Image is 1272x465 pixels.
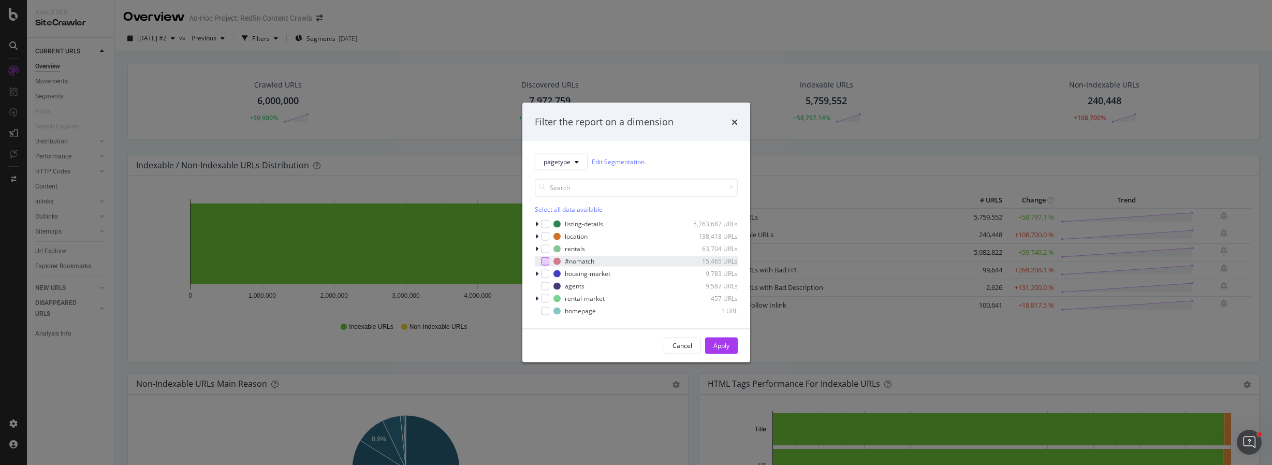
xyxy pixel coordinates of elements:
[732,115,738,129] div: times
[565,282,584,290] div: agents
[705,337,738,354] button: Apply
[522,103,750,362] div: modal
[565,269,610,278] div: housing-market
[672,341,692,350] div: Cancel
[535,178,738,196] input: Search
[687,269,738,278] div: 9,783 URLs
[687,244,738,253] div: 63,704 URLs
[544,157,571,166] span: pagetype
[535,153,588,170] button: pagetype
[565,244,585,253] div: rentals
[535,115,674,129] div: Filter the report on a dimension
[687,294,738,303] div: 457 URLs
[687,307,738,315] div: 1 URL
[687,220,738,228] div: 5,763,687 URLs
[687,232,738,241] div: 138,418 URLs
[687,257,738,266] div: 15,465 URLs
[565,257,594,266] div: #nomatch
[535,205,738,213] div: Select all data available
[664,337,701,354] button: Cancel
[565,294,605,303] div: rental-market
[592,156,645,167] a: Edit Segmentation
[713,341,729,350] div: Apply
[565,307,596,315] div: homepage
[565,232,588,241] div: location
[1237,430,1262,455] iframe: Intercom live chat
[687,282,738,290] div: 9,587 URLs
[565,220,603,228] div: listing-details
